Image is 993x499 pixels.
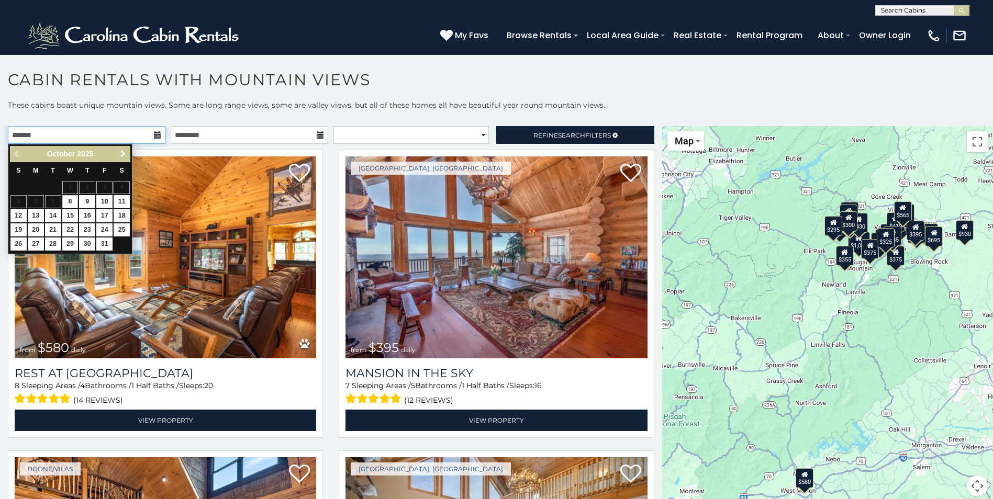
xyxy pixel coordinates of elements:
[841,202,858,222] div: $325
[462,381,509,390] span: 1 Half Baths /
[675,135,694,146] span: Map
[96,223,113,236] a: 24
[620,163,641,185] a: Add to favorites
[33,167,39,174] span: Monday
[796,468,813,488] div: $580
[26,20,243,51] img: White-1-2.png
[62,223,79,236] a: 22
[897,204,914,224] div: $349
[85,167,90,174] span: Thursday
[401,346,416,354] span: daily
[887,212,905,232] div: $410
[345,156,647,358] a: Mansion In The Sky from $395 daily
[45,237,61,251] a: 28
[289,463,310,485] a: Add to favorites
[345,366,647,380] a: Mansion In The Sky
[45,209,61,222] a: 14
[824,216,842,236] div: $295
[119,150,127,158] span: Next
[836,246,854,266] div: $355
[907,221,924,241] div: $395
[38,340,69,355] span: $580
[533,131,611,139] span: Refine Filters
[10,209,27,222] a: 12
[71,346,86,354] span: daily
[15,156,316,358] img: Rest at Mountain Crest
[114,195,130,208] a: 11
[45,223,61,236] a: 21
[28,209,44,222] a: 13
[345,380,647,407] div: Sleeping Areas / Bathrooms / Sleeps:
[15,381,19,390] span: 8
[667,131,704,151] button: Change map style
[47,150,75,158] span: October
[582,26,664,44] a: Local Area Guide
[967,475,988,496] button: Map camera controls
[62,209,79,222] a: 15
[114,209,130,222] a: 18
[925,226,943,246] div: $695
[16,167,20,174] span: Sunday
[920,223,938,243] div: $315
[894,201,912,221] div: $565
[103,167,107,174] span: Friday
[131,381,179,390] span: 1 Half Baths /
[79,237,95,251] a: 30
[345,410,647,431] a: View Property
[15,366,316,380] h3: Rest at Mountain Crest
[345,381,350,390] span: 7
[79,209,95,222] a: 16
[62,237,79,251] a: 29
[812,26,849,44] a: About
[956,220,974,240] div: $930
[62,195,79,208] a: 8
[116,148,129,161] a: Next
[96,237,113,251] a: 31
[204,381,213,390] span: 20
[96,209,113,222] a: 17
[455,29,488,42] span: My Favs
[289,163,310,185] a: Add to favorites
[15,366,316,380] a: Rest at [GEOGRAPHIC_DATA]
[850,213,867,233] div: $430
[840,205,857,224] div: $310
[440,29,491,42] a: My Favs
[79,223,95,236] a: 23
[345,156,647,358] img: Mansion In The Sky
[884,226,901,246] div: $485
[10,223,27,236] a: 19
[20,462,81,475] a: Boone/Vilas
[854,26,916,44] a: Owner Login
[51,167,55,174] span: Tuesday
[620,463,641,485] a: Add to favorites
[840,211,857,231] div: $300
[404,393,453,407] span: (12 reviews)
[848,232,870,252] div: $1,095
[79,195,95,208] a: 9
[952,28,967,43] img: mail-regular-white.png
[861,239,879,259] div: $375
[80,381,85,390] span: 4
[67,167,73,174] span: Wednesday
[967,131,988,152] button: Toggle fullscreen view
[887,246,905,266] div: $375
[501,26,577,44] a: Browse Rentals
[28,223,44,236] a: 20
[877,228,895,248] div: $325
[534,381,542,390] span: 16
[496,126,654,144] a: RefineSearchFilters
[96,195,113,208] a: 10
[411,381,415,390] span: 5
[369,340,399,355] span: $395
[668,26,727,44] a: Real Estate
[558,131,585,139] span: Search
[927,28,941,43] img: phone-regular-white.png
[351,162,511,175] a: [GEOGRAPHIC_DATA], [GEOGRAPHIC_DATA]
[10,237,27,251] a: 26
[15,410,316,431] a: View Property
[28,237,44,251] a: 27
[15,156,316,358] a: Rest at Mountain Crest from $580 daily
[114,223,130,236] a: 25
[20,346,36,354] span: from
[351,462,511,475] a: [GEOGRAPHIC_DATA], [GEOGRAPHIC_DATA]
